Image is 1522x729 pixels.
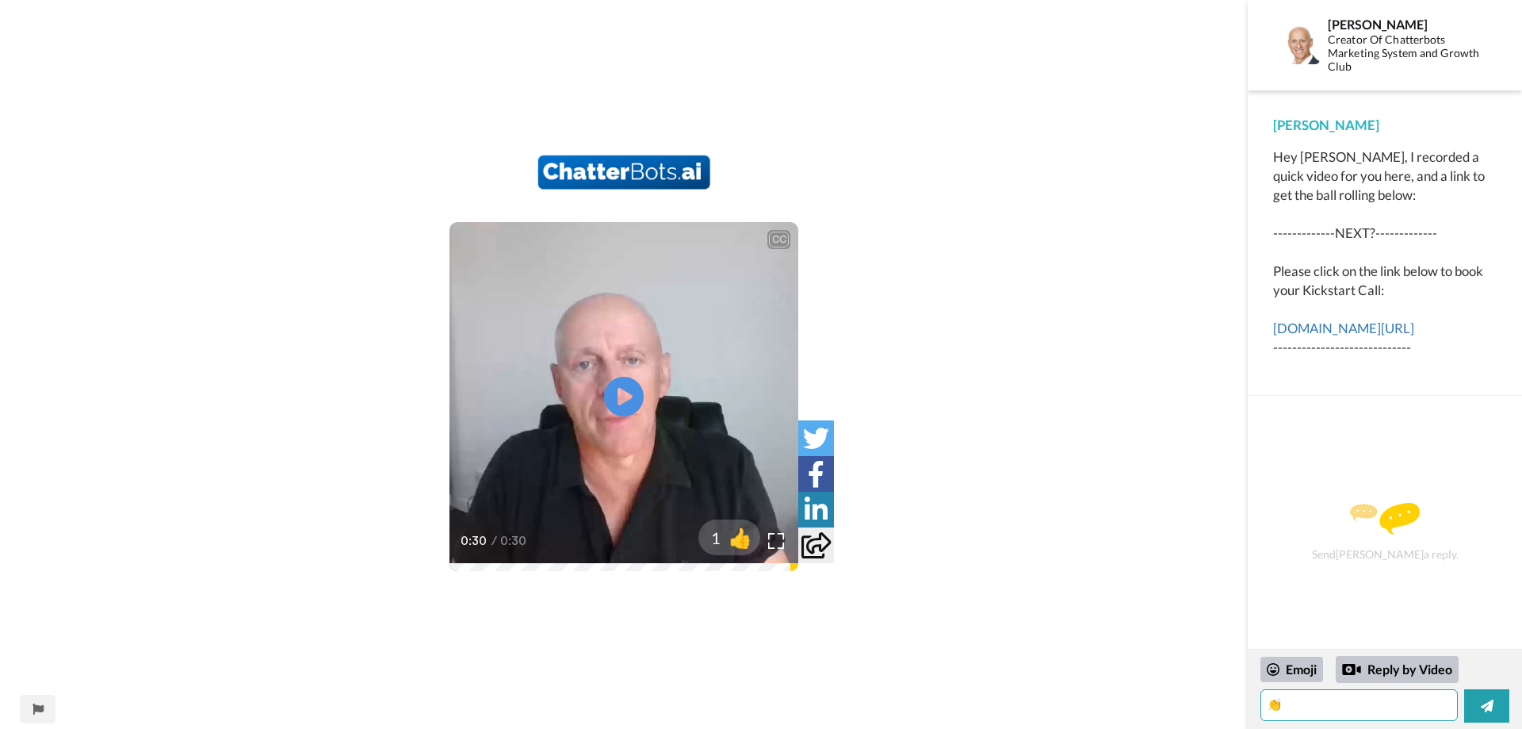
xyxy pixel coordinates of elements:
div: Send [PERSON_NAME] a reply. [1269,424,1501,641]
div: Reply by Video [1336,656,1459,683]
span: 0:30 [500,531,528,551]
img: message.svg [1350,503,1420,535]
img: bd5fce00-7f7c-4d66-9932-3e6b4a2e83de [537,154,711,190]
a: [DOMAIN_NAME][URL] [1273,320,1414,336]
div: Creator Of Chatterbots Marketing System and Growth Club [1328,33,1496,73]
div: Emoji [1260,657,1323,682]
img: Profile Image [1282,26,1320,64]
span: 👍 [721,525,760,551]
div: Reply by Video [1342,660,1361,679]
button: 1👍 [698,520,760,555]
div: [PERSON_NAME] [1273,116,1497,135]
div: [PERSON_NAME] [1328,17,1496,32]
div: Hey [PERSON_NAME], I recorded a quick video for you here, and a link to get the ball rolling belo... [1273,148,1497,357]
span: / [491,531,497,551]
span: 1 [698,527,721,549]
textarea: 👏 [1260,689,1458,721]
div: CC [769,232,789,247]
span: 0:30 [461,531,488,551]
